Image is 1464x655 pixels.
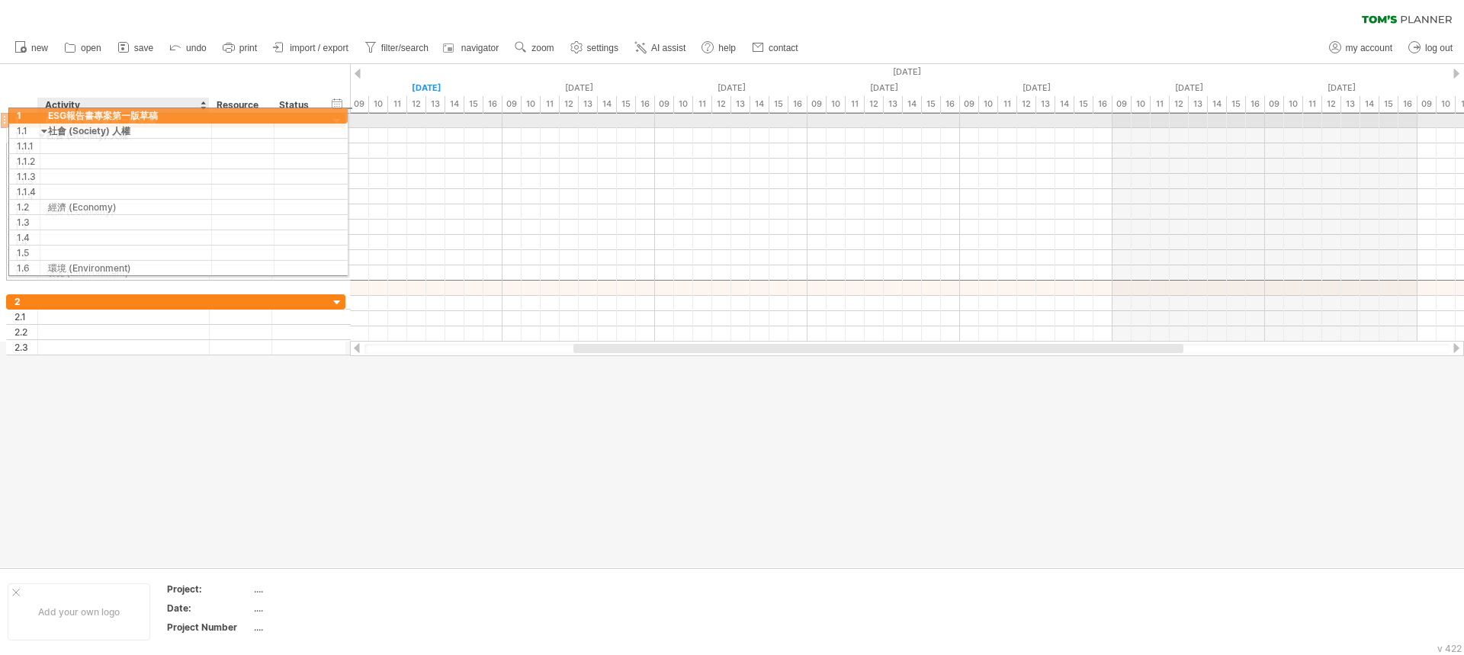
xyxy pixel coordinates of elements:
div: 12 [1170,96,1189,112]
a: import / export [269,38,353,58]
div: ESG報告書專案第一版草稿 [46,113,201,127]
a: log out [1405,38,1457,58]
div: 1.1.1 [14,143,37,158]
div: 2.2 [14,325,37,339]
span: filter/search [381,43,429,53]
div: 11 [998,96,1017,112]
div: 15 [464,96,483,112]
a: undo [165,38,211,58]
div: 12 [712,96,731,112]
div: 經濟 (Economy) [46,204,201,219]
div: Project Number [167,621,251,634]
div: 14 [1055,96,1074,112]
a: my account [1325,38,1397,58]
div: 2 [14,294,37,309]
div: 13 [579,96,598,112]
div: 12 [1322,96,1341,112]
div: Thursday, 16 October 2025 [807,80,960,96]
div: 11 [693,96,712,112]
div: 1 [14,113,37,127]
a: contact [748,38,803,58]
div: 2.1 [14,310,37,324]
div: Wednesday, 15 October 2025 [655,80,807,96]
div: 13 [1341,96,1360,112]
div: 13 [884,96,903,112]
div: 1.1.3 [14,174,37,188]
a: navigator [441,38,503,58]
a: zoom [511,38,558,58]
a: settings [567,38,623,58]
div: 15 [1227,96,1246,112]
div: 1.3 [14,220,37,234]
div: 10 [674,96,693,112]
div: Activity [45,98,201,113]
div: Add your own logo [8,583,150,641]
div: Date: [167,602,251,615]
div: 15 [769,96,788,112]
span: log out [1425,43,1453,53]
div: Resource [217,98,263,113]
a: open [60,38,106,58]
div: 14 [750,96,769,112]
div: 1.1.4 [14,189,37,204]
div: 16 [483,96,502,112]
div: 1.1 [14,128,37,143]
div: 09 [655,96,674,112]
div: 1.6 [14,265,37,280]
div: 環境 (Environment) [46,265,201,280]
div: 14 [903,96,922,112]
div: 12 [560,96,579,112]
div: Status [279,98,313,113]
span: navigator [461,43,499,53]
span: print [239,43,257,53]
div: 13 [731,96,750,112]
div: 09 [807,96,827,112]
div: 15 [617,96,636,112]
div: .... [254,621,382,634]
div: 15 [1379,96,1398,112]
span: settings [587,43,618,53]
a: save [114,38,158,58]
div: 1.2 [14,204,37,219]
div: 15 [1074,96,1093,112]
div: 10 [1437,96,1456,112]
div: v 422 [1437,643,1462,654]
span: contact [769,43,798,53]
div: 2.3 [14,340,37,355]
div: Sunday, 19 October 2025 [1265,80,1417,96]
span: zoom [531,43,554,53]
span: new [31,43,48,53]
span: AI assist [651,43,685,53]
span: open [81,43,101,53]
div: Friday, 17 October 2025 [960,80,1112,96]
div: 11 [1151,96,1170,112]
div: 11 [541,96,560,112]
a: new [11,38,53,58]
a: help [698,38,740,58]
div: 11 [388,96,407,112]
div: 社會 (Society) 人權 [46,128,201,143]
div: Monday, 13 October 2025 [350,80,502,96]
div: 12 [407,96,426,112]
div: 09 [1112,96,1132,112]
div: 10 [369,96,388,112]
div: 09 [1417,96,1437,112]
div: 09 [960,96,979,112]
div: 1.5 [14,250,37,265]
div: 16 [1398,96,1417,112]
span: save [134,43,153,53]
div: Tuesday, 14 October 2025 [502,80,655,96]
div: 14 [1360,96,1379,112]
div: 1.4 [14,235,37,249]
div: 12 [865,96,884,112]
div: 14 [1208,96,1227,112]
div: 10 [1132,96,1151,112]
div: 13 [1036,96,1055,112]
div: 13 [426,96,445,112]
div: 09 [1265,96,1284,112]
span: help [718,43,736,53]
div: 10 [522,96,541,112]
span: undo [186,43,207,53]
a: filter/search [361,38,433,58]
span: my account [1346,43,1392,53]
